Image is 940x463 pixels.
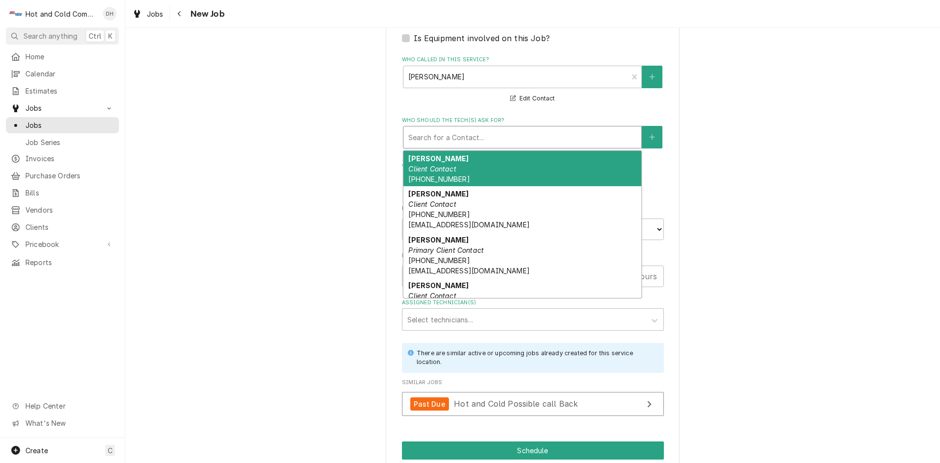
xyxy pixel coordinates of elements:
div: Attachments [402,161,664,193]
label: Who should the tech(s) ask for? [402,117,664,124]
a: Purchase Orders [6,168,119,184]
a: Calendar [6,66,119,82]
div: Hot and Cold Commercial Kitchens, Inc. [25,9,97,19]
button: Edit Contact [509,93,556,105]
span: [PHONE_NUMBER] [EMAIL_ADDRESS][DOMAIN_NAME] [408,210,529,229]
strong: [PERSON_NAME] [408,190,469,198]
div: Assigned Technician(s) [402,299,664,331]
label: Is Equipment involved on this Job? [414,32,550,44]
label: Who called in this service? [402,56,664,64]
span: What's New [25,418,113,428]
button: Create New Contact [642,66,662,88]
label: Assigned Technician(s) [402,299,664,307]
em: Client Contact [408,292,456,300]
span: Jobs [25,103,99,113]
a: Home [6,49,119,65]
div: Who should the tech(s) ask for? [402,117,664,148]
button: Navigate back [172,6,188,22]
a: Go to Jobs [6,100,119,116]
a: Reports [6,254,119,270]
em: Client Contact [408,200,456,208]
button: Create New Contact [642,126,662,148]
span: Similar Jobs [402,379,664,387]
em: Primary Client Contact [408,246,484,254]
div: Daryl Harris's Avatar [103,7,117,21]
svg: Create New Contact [649,73,655,80]
a: Bills [6,185,119,201]
div: Past Due [410,397,449,411]
div: Estimated Job Duration [402,252,664,287]
span: Invoices [25,153,114,164]
span: Calendar [25,69,114,79]
span: [PHONE_NUMBER] [EMAIL_ADDRESS][DOMAIN_NAME] [408,256,529,275]
a: Estimates [6,83,119,99]
span: Vendors [25,205,114,215]
span: Estimates [25,86,114,96]
input: Date [402,219,529,240]
label: Attachments [402,161,664,169]
a: Go to Pricebook [6,236,119,252]
div: Equipment Expected [402,19,664,44]
svg: Create New Contact [649,134,655,141]
strong: [PERSON_NAME] [408,236,469,244]
span: Clients [25,222,114,232]
span: [PHONE_NUMBER] [408,175,470,183]
a: Jobs [6,117,119,133]
span: Help Center [25,401,113,411]
div: Hot and Cold Commercial Kitchens, Inc.'s Avatar [9,7,23,21]
div: There are similar active or upcoming jobs already created for this service location. [417,349,654,367]
a: Jobs [128,6,167,22]
a: Go to Help Center [6,398,119,414]
strong: [PERSON_NAME] [408,154,469,163]
span: K [108,31,113,41]
span: Reports [25,257,114,268]
div: DH [103,7,117,21]
a: View Job [402,392,664,416]
span: Jobs [25,120,114,130]
span: Purchase Orders [25,171,114,181]
div: Similar Jobs [402,379,664,421]
button: Schedule [402,441,664,460]
span: Create [25,446,48,455]
span: Bills [25,188,114,198]
em: Client Contact [408,165,456,173]
label: Estimated Arrival Time [402,205,664,213]
a: Invoices [6,150,119,167]
span: C [108,445,113,456]
a: Job Series [6,134,119,150]
div: Who called in this service? [402,56,664,104]
button: Search anythingCtrlK [6,27,119,45]
strong: [PERSON_NAME] [408,281,469,290]
span: Home [25,51,114,62]
div: H [9,7,23,21]
span: Job Series [25,137,114,147]
span: Jobs [147,9,164,19]
div: Estimated Arrival Time [402,205,664,240]
div: hours [629,266,664,287]
a: Vendors [6,202,119,218]
span: Pricebook [25,239,99,249]
label: Estimated Job Duration [402,252,664,260]
a: Clients [6,219,119,235]
span: New Job [188,7,225,21]
div: Button Group Row [402,441,664,460]
span: Ctrl [89,31,101,41]
span: Hot and Cold Possible call Back [454,399,578,409]
a: Go to What's New [6,415,119,431]
span: Search anything [23,31,77,41]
